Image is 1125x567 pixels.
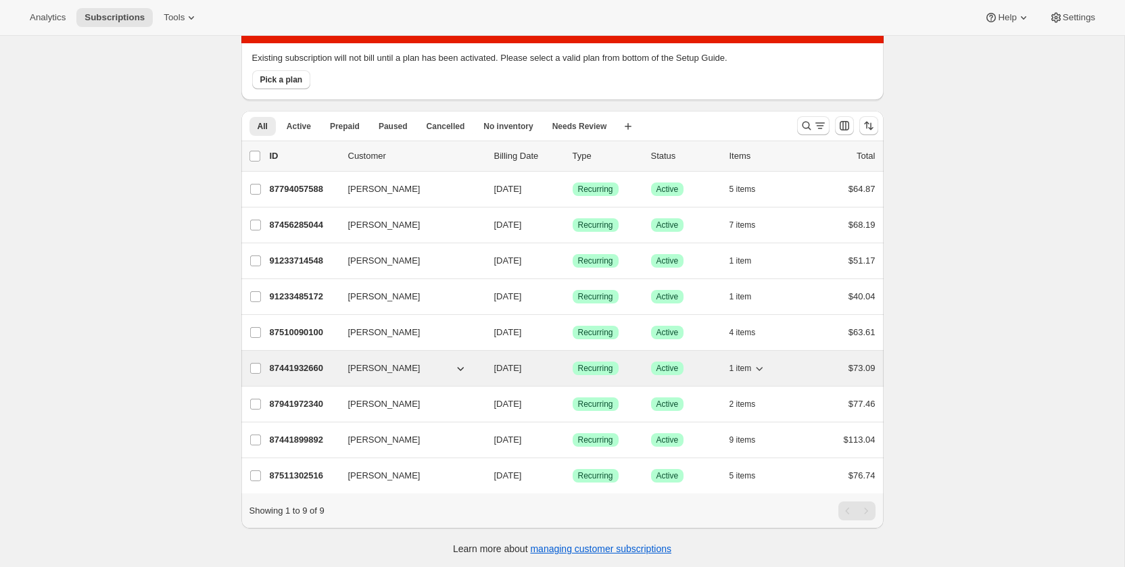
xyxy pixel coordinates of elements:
[494,149,562,163] p: Billing Date
[494,291,522,301] span: [DATE]
[844,435,876,445] span: $113.04
[729,430,771,449] button: 9 items
[270,433,337,447] p: 87441899892
[578,184,613,195] span: Recurring
[164,12,185,23] span: Tools
[494,399,522,409] span: [DATE]
[656,435,679,445] span: Active
[155,8,206,27] button: Tools
[651,149,719,163] p: Status
[252,70,311,89] button: Pick a plan
[494,435,522,445] span: [DATE]
[729,323,771,342] button: 4 items
[729,149,797,163] div: Items
[340,358,475,379] button: [PERSON_NAME]
[270,182,337,196] p: 87794057588
[22,8,74,27] button: Analytics
[348,218,421,232] span: [PERSON_NAME]
[348,254,421,268] span: [PERSON_NAME]
[656,184,679,195] span: Active
[656,291,679,302] span: Active
[85,12,145,23] span: Subscriptions
[578,220,613,230] span: Recurring
[340,393,475,415] button: [PERSON_NAME]
[729,291,752,302] span: 1 item
[340,286,475,307] button: [PERSON_NAME]
[494,184,522,194] span: [DATE]
[573,149,640,163] div: Type
[848,363,876,373] span: $73.09
[656,327,679,338] span: Active
[530,543,671,554] a: managing customer subscriptions
[348,290,421,303] span: [PERSON_NAME]
[270,180,876,199] div: 87794057588[PERSON_NAME][DATE]SuccessRecurringSuccessActive5 items$64.87
[797,116,830,135] button: Search and filter results
[270,251,876,270] div: 91233714548[PERSON_NAME][DATE]SuccessRecurringSuccessActive1 item$51.17
[578,291,613,302] span: Recurring
[848,184,876,194] span: $64.87
[270,362,337,375] p: 87441932660
[340,214,475,236] button: [PERSON_NAME]
[348,149,483,163] p: Customer
[340,250,475,272] button: [PERSON_NAME]
[1063,12,1095,23] span: Settings
[859,116,878,135] button: Sort the results
[848,220,876,230] span: $68.19
[552,121,607,132] span: Needs Review
[340,465,475,487] button: [PERSON_NAME]
[494,220,522,230] span: [DATE]
[578,399,613,410] span: Recurring
[998,12,1016,23] span: Help
[270,397,337,411] p: 87941972340
[260,74,303,85] span: Pick a plan
[656,470,679,481] span: Active
[270,326,337,339] p: 87510090100
[1041,8,1103,27] button: Settings
[835,116,854,135] button: Customize table column order and visibility
[252,51,873,65] p: Existing subscription will not bill until a plan has been activated. Please select a valid plan f...
[270,290,337,303] p: 91233485172
[656,255,679,266] span: Active
[729,359,767,378] button: 1 item
[848,291,876,301] span: $40.04
[270,149,876,163] div: IDCustomerBilling DateTypeStatusItemsTotal
[729,399,756,410] span: 2 items
[270,254,337,268] p: 91233714548
[578,255,613,266] span: Recurring
[729,180,771,199] button: 5 items
[270,149,337,163] p: ID
[729,435,756,445] span: 9 items
[330,121,360,132] span: Prepaid
[848,399,876,409] span: $77.46
[578,327,613,338] span: Recurring
[287,121,311,132] span: Active
[656,363,679,374] span: Active
[348,433,421,447] span: [PERSON_NAME]
[270,469,337,483] p: 87511302516
[617,117,639,136] button: Create new view
[270,216,876,235] div: 87456285044[PERSON_NAME][DATE]SuccessRecurringSuccessActive7 items$68.19
[656,220,679,230] span: Active
[494,470,522,480] span: [DATE]
[348,397,421,411] span: [PERSON_NAME]
[848,255,876,266] span: $51.17
[348,469,421,483] span: [PERSON_NAME]
[578,470,613,481] span: Recurring
[270,466,876,485] div: 87511302516[PERSON_NAME][DATE]SuccessRecurringSuccessActive5 items$76.74
[249,504,325,518] p: Showing 1 to 9 of 9
[494,363,522,373] span: [DATE]
[348,362,421,375] span: [PERSON_NAME]
[270,287,876,306] div: 91233485172[PERSON_NAME][DATE]SuccessRecurringSuccessActive1 item$40.04
[270,430,876,449] div: 87441899892[PERSON_NAME][DATE]SuccessRecurringSuccessActive9 items$113.04
[348,326,421,339] span: [PERSON_NAME]
[729,466,771,485] button: 5 items
[494,255,522,266] span: [DATE]
[76,8,153,27] button: Subscriptions
[340,178,475,200] button: [PERSON_NAME]
[729,216,771,235] button: 7 items
[729,184,756,195] span: 5 items
[729,255,752,266] span: 1 item
[729,220,756,230] span: 7 items
[838,501,876,520] nav: Pagination
[729,251,767,270] button: 1 item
